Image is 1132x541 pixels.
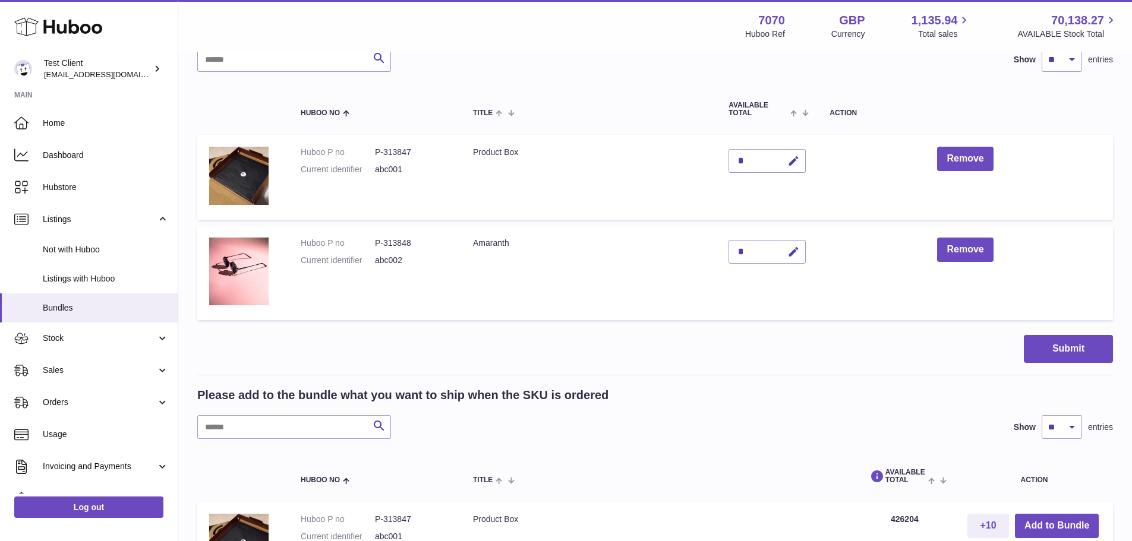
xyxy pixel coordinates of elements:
[43,429,169,440] span: Usage
[866,469,925,484] span: AVAILABLE Total
[43,365,156,376] span: Sales
[758,12,785,29] strong: 7070
[301,164,375,175] dt: Current identifier
[1014,422,1036,433] label: Show
[43,118,169,129] span: Home
[14,60,32,78] img: internalAdmin-7070@internal.huboo.com
[43,397,156,408] span: Orders
[301,255,375,266] dt: Current identifier
[43,493,169,504] span: Cases
[14,496,163,518] a: Log out
[43,273,169,284] span: Listings with Huboo
[912,12,972,40] a: 1,135.94 Total sales
[937,147,993,171] button: Remove
[375,164,449,175] dd: abc001
[1017,29,1118,40] span: AVAILABLE Stock Total
[1015,514,1099,538] button: Add to Bundle
[301,476,340,484] span: Huboo no
[729,102,787,117] span: AVAILABLE Total
[375,514,449,525] dd: P-313847
[43,461,156,472] span: Invoicing and Payments
[1051,12,1104,29] span: 70,138.27
[43,302,169,314] span: Bundles
[1088,54,1113,65] span: entries
[301,109,340,117] span: Huboo no
[301,147,375,158] dt: Huboo P no
[830,109,1101,117] div: Action
[1024,335,1113,363] button: Submit
[1014,54,1036,65] label: Show
[461,135,717,220] td: Product Box
[473,109,493,117] span: Title
[43,244,169,255] span: Not with Huboo
[918,29,971,40] span: Total sales
[44,69,175,79] span: [EMAIL_ADDRESS][DOMAIN_NAME]
[461,226,717,320] td: Amaranth
[43,333,156,344] span: Stock
[301,514,375,525] dt: Huboo P no
[912,12,958,29] span: 1,135.94
[375,238,449,249] dd: P-313848
[473,476,493,484] span: Title
[375,147,449,158] dd: P-313847
[197,387,608,403] h2: Please add to the bundle what you want to ship when the SKU is ordered
[43,182,169,193] span: Hubstore
[839,12,865,29] strong: GBP
[43,214,156,225] span: Listings
[209,147,269,205] img: Product Box
[43,150,169,161] span: Dashboard
[956,457,1113,496] th: Action
[1088,422,1113,433] span: entries
[745,29,785,40] div: Huboo Ref
[44,58,151,80] div: Test Client
[967,514,1009,538] button: +10
[1017,12,1118,40] a: 70,138.27 AVAILABLE Stock Total
[209,238,269,305] img: Amaranth
[375,255,449,266] dd: abc002
[831,29,865,40] div: Currency
[301,238,375,249] dt: Huboo P no
[937,238,993,262] button: Remove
